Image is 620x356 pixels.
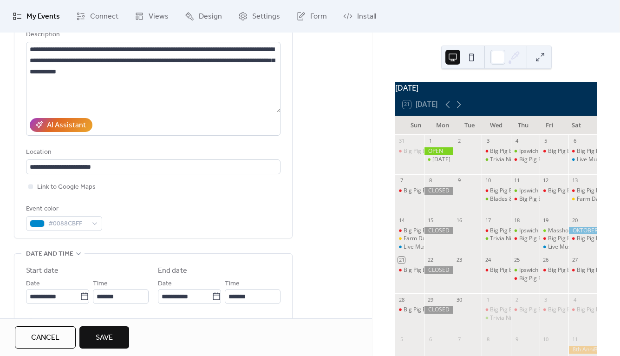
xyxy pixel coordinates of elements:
[231,4,287,29] a: Settings
[568,195,597,203] div: Farm Days at Appleton Farm
[511,227,540,235] div: Ipswich Homegrown Market
[26,29,279,40] div: Description
[514,257,521,264] div: 25
[26,249,73,260] span: Date and time
[404,306,434,314] div: Big Pig BBQ
[26,147,279,158] div: Location
[509,116,536,135] div: Thu
[568,346,597,354] div: 8th AnniBREWsary Bash!
[456,116,483,135] div: Tue
[424,156,453,164] div: Labor Day
[542,296,549,303] div: 3
[490,187,521,195] div: Big Pig BBQ
[128,4,176,29] a: Views
[482,306,510,314] div: Big Pig BBQ
[404,235,496,243] div: Farm Days at [GEOGRAPHIC_DATA]
[484,138,491,145] div: 3
[548,187,579,195] div: Big Pig BBQ
[490,235,520,243] div: Trivia Night
[568,235,597,243] div: Big Pig BBQ
[456,217,463,224] div: 16
[404,187,434,195] div: Big Pig BBQ
[490,156,520,164] div: Trivia Night
[178,4,229,29] a: Design
[395,82,597,93] div: [DATE]
[514,217,521,224] div: 18
[511,275,540,283] div: Big Pig BBQ
[511,147,540,155] div: Ipswich Homegrown Market
[490,306,521,314] div: Big Pig BBQ
[519,227,592,235] div: Ipswich Homegrown Market
[519,235,550,243] div: Big Pig BBQ
[540,235,568,243] div: Big Pig BBQ
[93,278,108,290] span: Time
[199,11,222,22] span: Design
[225,278,240,290] span: Time
[490,195,594,203] div: Blades & Brews Woodcarving Workshop
[398,177,405,184] div: 7
[519,195,550,203] div: Big Pig BBQ
[158,278,172,290] span: Date
[395,266,424,274] div: Big Pig BBQ
[482,187,510,195] div: Big Pig BBQ
[568,227,597,235] div: OKTOBERFEST
[542,177,549,184] div: 12
[484,296,491,303] div: 1
[548,235,579,243] div: Big Pig BBQ
[398,257,405,264] div: 21
[30,118,92,132] button: AI Assistant
[548,266,579,274] div: Big Pig BBQ
[571,336,578,343] div: 11
[568,187,597,195] div: Big Pig BBQ
[404,227,434,235] div: Big Pig BBQ
[540,306,568,314] div: Big Pig BBQ
[514,177,521,184] div: 11
[37,316,56,327] span: All day
[542,257,549,264] div: 26
[577,266,607,274] div: Big Pig BBQ
[542,138,549,145] div: 5
[536,116,563,135] div: Fri
[424,227,453,235] div: CLOSED
[571,138,578,145] div: 6
[395,227,424,235] div: Big Pig BBQ
[540,227,568,235] div: Masshole Dog Biscuits: Pop-Up
[26,265,59,277] div: Start date
[424,187,453,195] div: CLOSED
[548,147,579,155] div: Big Pig BBQ
[490,314,520,322] div: Trivia Night
[568,147,597,155] div: Big Pig BBQ
[398,336,405,343] div: 5
[482,314,510,322] div: Trivia Night
[540,266,568,274] div: Big Pig BBQ
[571,296,578,303] div: 4
[571,177,578,184] div: 13
[395,187,424,195] div: Big Pig BBQ
[514,296,521,303] div: 2
[540,187,568,195] div: Big Pig BBQ
[511,195,540,203] div: Big Pig BBQ
[519,147,592,155] div: Ipswich Homegrown Market
[395,235,424,243] div: Farm Days at Appleton Farm
[511,266,540,274] div: Ipswich Homegrown Market
[511,187,540,195] div: Ipswich Homegrown Market
[404,147,434,155] div: Big Pig BBQ
[395,306,424,314] div: Big Pig BBQ
[404,266,434,274] div: Big Pig BBQ
[542,336,549,343] div: 10
[427,296,434,303] div: 29
[90,11,118,22] span: Connect
[482,227,510,235] div: Big Pig BBQ
[519,275,550,283] div: Big Pig BBQ
[424,266,453,274] div: CLOSED
[398,296,405,303] div: 28
[484,217,491,224] div: 17
[26,204,100,215] div: Event color
[6,4,67,29] a: My Events
[456,257,463,264] div: 23
[403,116,430,135] div: Sun
[490,147,521,155] div: Big Pig BBQ
[511,156,540,164] div: Big Pig BBQ
[511,306,540,314] div: Big Pig BBQ
[398,217,405,224] div: 14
